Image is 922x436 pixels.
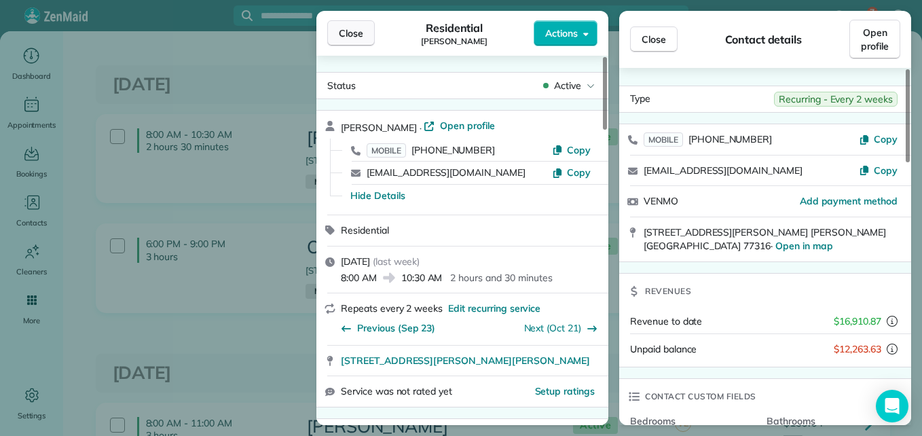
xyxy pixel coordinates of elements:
[424,119,495,132] a: Open profile
[341,224,389,236] span: Residential
[644,132,772,146] a: MOBILE[PHONE_NUMBER]
[341,271,377,285] span: 8:00 AM
[630,342,697,356] span: Unpaid balance
[341,255,370,268] span: [DATE]
[341,302,443,314] span: Repeats every 2 weeks
[644,132,683,147] span: MOBILE
[725,31,802,48] span: Contact details
[426,20,483,36] span: Residential
[341,354,590,367] span: [STREET_ADDRESS][PERSON_NAME][PERSON_NAME]
[341,122,417,134] span: [PERSON_NAME]
[552,143,591,157] button: Copy
[630,92,650,107] span: Type
[861,26,889,53] span: Open profile
[859,132,898,146] button: Copy
[341,321,435,335] button: Previous (Sep 23)
[800,194,898,208] a: Add payment method
[775,240,833,252] a: Open in map
[567,166,591,179] span: Copy
[350,189,405,202] button: Hide Details
[440,119,495,132] span: Open profile
[645,285,691,298] span: Revenues
[327,79,356,92] span: Status
[859,164,898,177] button: Copy
[421,36,487,47] span: [PERSON_NAME]
[567,144,591,156] span: Copy
[688,133,772,145] span: [PHONE_NUMBER]
[876,390,908,422] div: Open Intercom Messenger
[373,255,420,268] span: ( last week )
[767,414,892,428] span: Bathrooms
[642,33,666,46] span: Close
[524,321,598,335] button: Next (Oct 21)
[849,20,900,59] a: Open profile
[552,166,591,179] button: Copy
[644,226,886,253] span: [STREET_ADDRESS][PERSON_NAME] [PERSON_NAME] [GEOGRAPHIC_DATA] 77316 ·
[874,133,898,145] span: Copy
[339,26,363,40] span: Close
[357,321,435,335] span: Previous (Sep 23)
[834,342,881,356] span: $12,263.63
[524,322,582,334] a: Next (Oct 21)
[554,79,581,92] span: Active
[834,314,881,328] span: $16,910.87
[630,26,678,52] button: Close
[341,384,452,399] span: Service was not rated yet
[341,354,600,367] a: [STREET_ADDRESS][PERSON_NAME][PERSON_NAME]
[630,414,756,428] span: Bedrooms
[367,143,495,157] a: MOBILE[PHONE_NUMBER]
[367,166,525,179] a: [EMAIL_ADDRESS][DOMAIN_NAME]
[774,92,898,107] span: Recurring - Every 2 weeks
[411,144,495,156] span: [PHONE_NUMBER]
[367,143,406,158] span: MOBILE
[450,271,552,285] p: 2 hours and 30 minutes
[535,385,595,397] span: Setup ratings
[644,195,678,207] span: VENMO
[874,164,898,177] span: Copy
[448,302,540,315] span: Edit recurring service
[644,164,803,177] a: [EMAIL_ADDRESS][DOMAIN_NAME]
[401,271,443,285] span: 10:30 AM
[545,26,578,40] span: Actions
[535,384,595,398] button: Setup ratings
[327,20,375,46] button: Close
[645,390,756,403] span: Contact custom fields
[630,315,702,327] span: Revenue to date
[417,122,424,133] span: ·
